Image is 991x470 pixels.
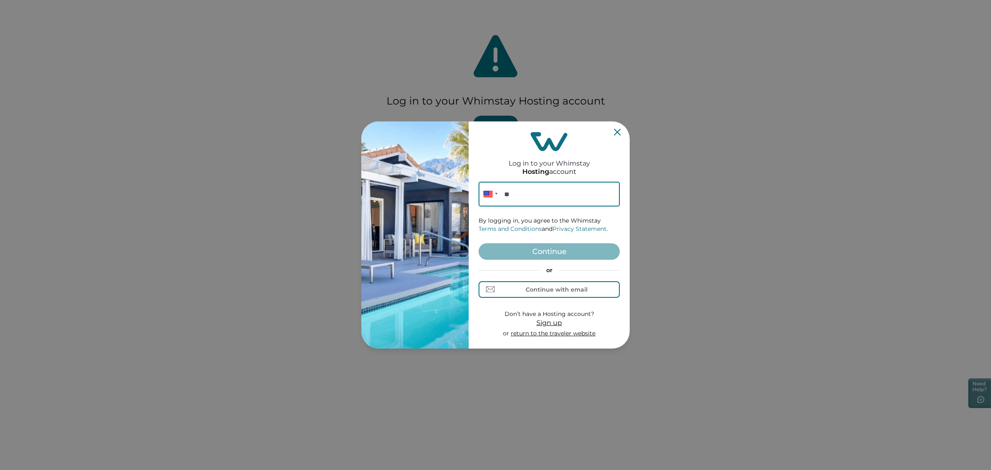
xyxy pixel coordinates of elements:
a: return to the traveler website [511,330,595,337]
a: Privacy Statement. [552,225,608,233]
p: Don’t have a Hosting account? [503,310,595,318]
span: Sign up [536,319,562,327]
a: Terms and Conditions [479,225,542,233]
p: or [503,330,595,338]
h2: Log in to your Whimstay [509,151,590,167]
img: login-logo [531,132,568,151]
p: account [522,168,576,176]
button: Continue with email [479,281,620,298]
img: auth-banner [361,121,469,349]
p: By logging in, you agree to the Whimstay and [479,217,620,233]
div: United States: + 1 [479,182,500,207]
p: or [479,266,620,275]
p: Hosting [522,168,549,176]
button: Continue [479,243,620,260]
div: Continue with email [526,286,588,293]
button: Close [614,129,621,135]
